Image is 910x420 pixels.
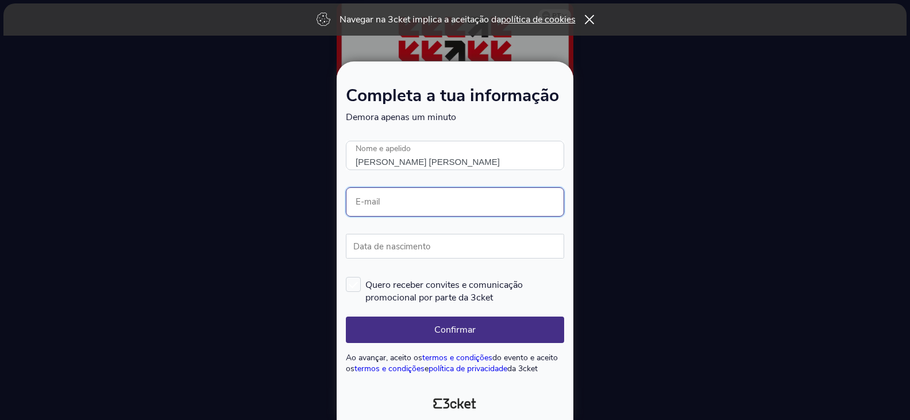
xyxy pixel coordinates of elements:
[346,317,564,343] button: Confirmar
[346,187,390,216] label: E-mail
[346,234,438,259] label: Data de nascimento
[422,352,492,363] a: termos e condições
[501,13,576,26] a: política de cookies
[346,88,564,111] h1: Completa a tua informação
[346,352,564,374] p: Ao avançar, aceito os do evento e aceito os e da 3cket
[346,187,564,217] input: E-mail
[429,363,507,374] a: política de privacidade
[346,141,421,157] label: Nome e apelido
[365,277,564,304] span: Quero receber convites e comunicação promocional por parte da 3cket
[340,13,576,26] p: Navegar na 3cket implica a aceitação da
[346,141,564,170] input: Nome e apelido
[346,111,564,124] p: Demora apenas um minuto
[346,234,564,259] input: Data de nascimento
[354,363,425,374] a: termos e condições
